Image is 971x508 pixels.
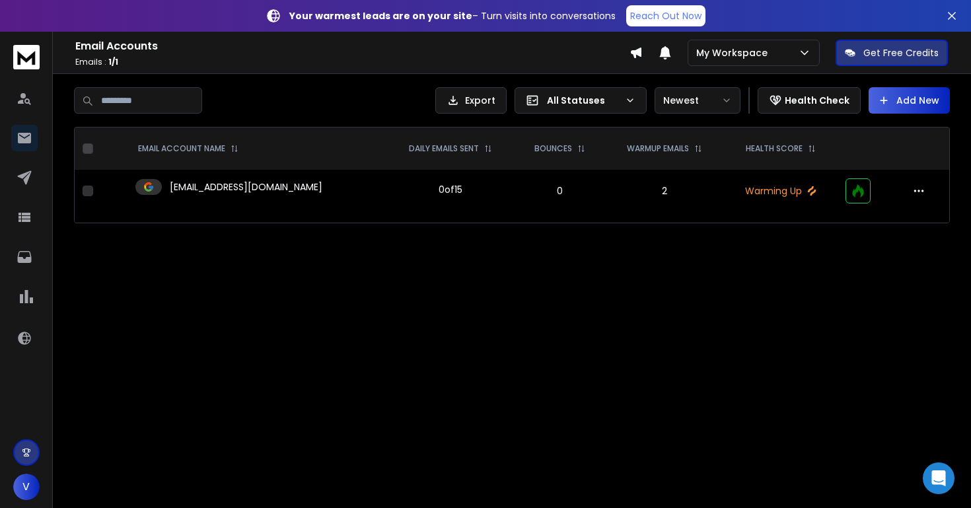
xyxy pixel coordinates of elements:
[108,56,118,67] span: 1 / 1
[170,180,322,194] p: [EMAIL_ADDRESS][DOMAIN_NAME]
[289,9,616,22] p: – Turn visits into conversations
[547,94,620,107] p: All Statuses
[626,5,705,26] a: Reach Out Now
[758,87,861,114] button: Health Check
[13,474,40,500] button: V
[75,57,629,67] p: Emails :
[869,87,950,114] button: Add New
[534,143,572,154] p: BOUNCES
[630,9,701,22] p: Reach Out Now
[836,40,948,66] button: Get Free Credits
[409,143,479,154] p: DAILY EMAILS SENT
[138,143,238,154] div: EMAIL ACCOUNT NAME
[435,87,507,114] button: Export
[746,143,803,154] p: HEALTH SCORE
[696,46,773,59] p: My Workspace
[75,38,629,54] h1: Email Accounts
[605,170,725,212] td: 2
[785,94,849,107] p: Health Check
[627,143,689,154] p: WARMUP EMAILS
[523,184,596,198] p: 0
[863,46,939,59] p: Get Free Credits
[439,183,462,196] div: 0 of 15
[655,87,740,114] button: Newest
[13,45,40,69] img: logo
[733,184,830,198] p: Warming Up
[289,9,472,22] strong: Your warmest leads are on your site
[923,462,954,494] div: Open Intercom Messenger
